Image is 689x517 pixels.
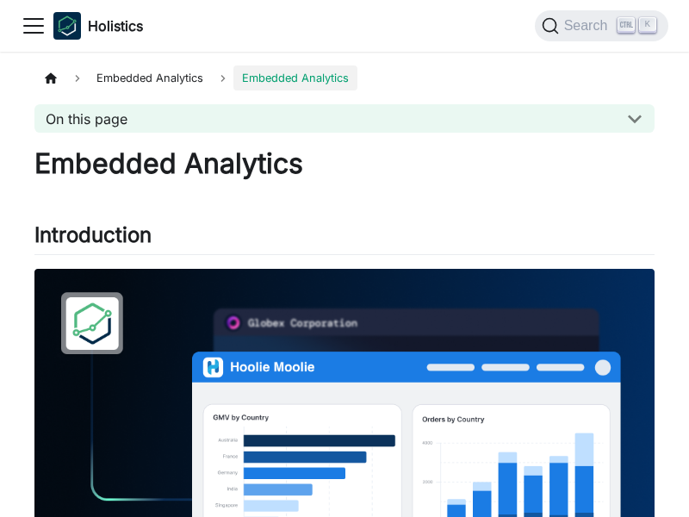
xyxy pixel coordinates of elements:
[21,13,47,39] button: Toggle navigation bar
[535,10,668,41] button: Search (Ctrl+K)
[559,18,618,34] span: Search
[34,104,655,133] button: On this page
[34,65,67,90] a: Home page
[233,65,357,90] span: Embedded Analytics
[88,16,143,36] b: Holistics
[34,222,655,255] h2: Introduction
[34,146,655,181] h1: Embedded Analytics
[53,12,81,40] img: Holistics
[639,17,656,33] kbd: K
[34,65,655,90] nav: Breadcrumbs
[88,65,212,90] span: Embedded Analytics
[53,12,143,40] a: HolisticsHolistics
